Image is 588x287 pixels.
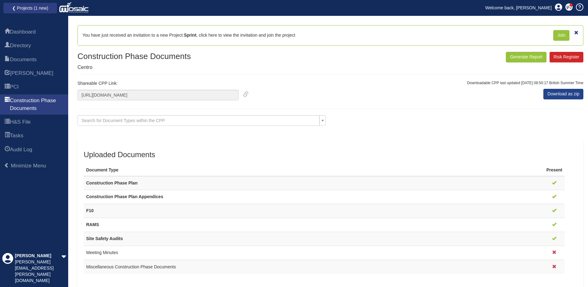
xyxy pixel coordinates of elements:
[543,89,583,99] a: Download as zip
[5,132,10,140] span: Tasks
[550,52,583,62] a: Risk Register
[10,28,36,36] span: Dashboard
[10,42,31,49] span: Directory
[5,70,10,77] span: HARI
[5,29,10,36] span: Dashboard
[10,56,37,63] span: Documents
[574,30,578,35] a: Dismiss
[86,194,163,199] a: Construction Phase Plan Appendices
[5,84,10,91] span: PCI
[506,52,546,62] button: Generate Report
[11,163,46,169] span: Minimize Menu
[77,64,191,71] p: Centro
[15,253,61,259] div: [PERSON_NAME]
[73,80,249,100] div: Shareable CPP Link:
[10,118,31,126] span: H&S File
[84,151,577,159] h3: Uploaded Documents
[553,30,569,41] a: Join
[10,132,23,139] span: Tasks
[2,253,13,284] div: Profile
[5,56,10,64] span: Documents
[15,259,61,284] div: [PERSON_NAME][EMAIL_ADDRESS][PERSON_NAME][DOMAIN_NAME]
[59,2,90,14] img: logo_white.png
[86,222,99,227] a: RAMS
[184,33,196,38] b: Sprint
[481,3,556,12] a: Welcome back, [PERSON_NAME]
[10,146,32,153] span: Audit Log
[4,163,9,168] span: Minimize Menu
[86,208,94,213] a: F10
[467,80,583,86] p: Downloadable CPP last updated [DATE] 08:50:17 British Summer Time
[86,236,123,241] a: Site Safety Audits
[5,97,10,112] span: Construction Phase Documents
[5,42,10,50] span: Directory
[5,146,10,154] span: Audit Log
[5,119,10,126] span: H&S File
[10,83,19,91] span: PCI
[77,52,191,61] h1: Construction Phase Documents
[82,118,165,123] span: Search for Document Types within the CPP
[82,30,295,41] div: You have just received an invitation to a new Project: , click here to view the invitation and jo...
[10,97,64,112] span: Construction Phase Documents
[7,4,53,12] a: ❮ Projects (1 new)
[84,162,544,176] th: Document Type
[544,162,565,176] th: Present
[86,180,138,185] a: Construction Phase Plan
[10,70,53,77] span: HARI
